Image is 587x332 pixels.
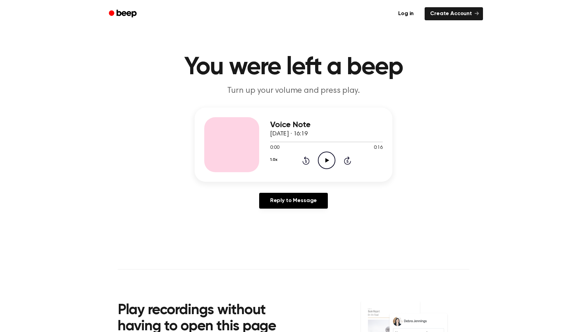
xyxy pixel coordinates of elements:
h1: You were left a beep [118,55,469,80]
a: Reply to Message [259,193,328,209]
span: 0:00 [270,144,279,152]
span: 0:16 [374,144,383,152]
a: Beep [104,7,143,21]
a: Create Account [425,7,483,20]
button: 1.0x [270,154,277,166]
h3: Voice Note [270,120,383,130]
p: Turn up your volume and press play. [162,85,425,97]
span: [DATE] · 16:19 [270,131,308,137]
a: Log in [391,6,421,22]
